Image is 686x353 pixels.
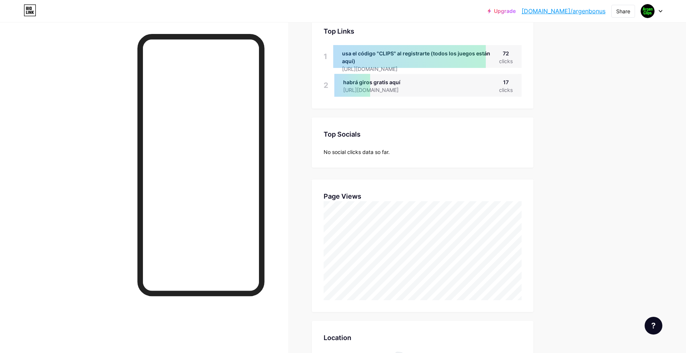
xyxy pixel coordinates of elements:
[488,8,516,14] a: Upgrade
[499,49,513,57] div: 72
[324,129,522,139] div: Top Socials
[324,191,522,201] div: Page Views
[343,78,410,86] div: habrá giros gratis aquí
[324,148,522,156] div: No social clicks data so far.
[499,57,513,65] div: clicks
[499,86,513,94] div: clicks
[342,65,499,73] div: [URL][DOMAIN_NAME]
[324,74,328,97] div: 2
[616,7,630,15] div: Share
[324,26,522,36] div: Top Links
[641,4,655,18] img: ocultoshorts
[522,7,605,16] a: [DOMAIN_NAME]/argenbonus
[324,45,327,68] div: 1
[499,78,513,86] div: 17
[324,333,522,343] div: Location
[343,86,410,94] div: [URL][DOMAIN_NAME]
